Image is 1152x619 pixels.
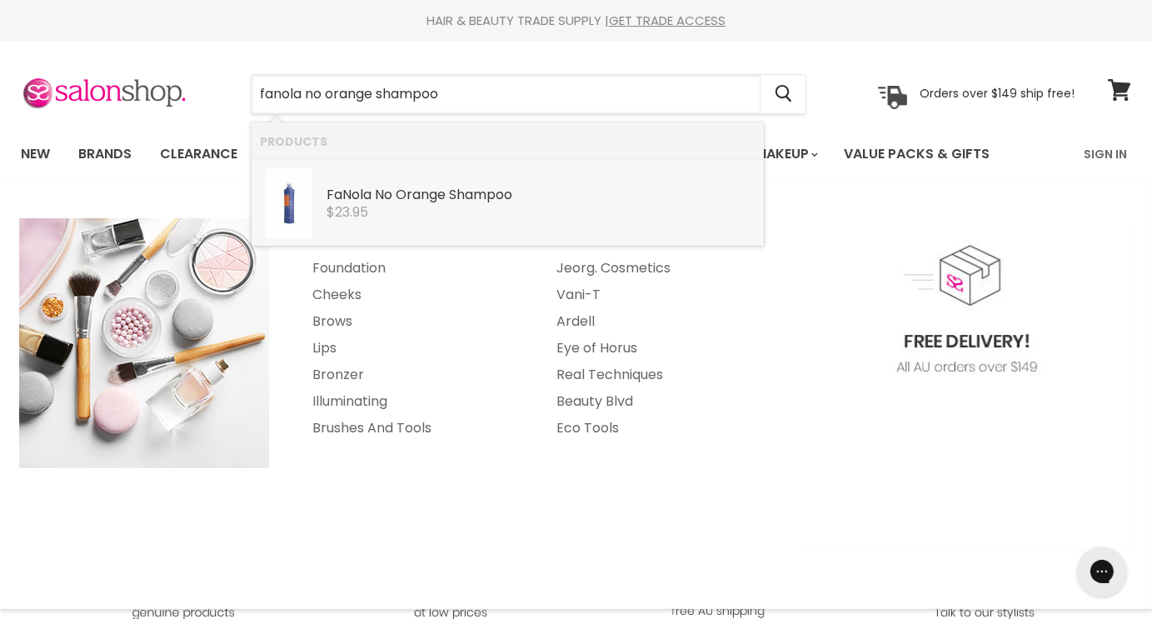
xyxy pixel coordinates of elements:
[742,137,828,172] a: Makeup
[609,12,726,29] a: GET TRADE ACCESS
[147,137,250,172] a: Clearance
[536,255,778,442] ul: Main menu
[292,255,533,442] ul: Main menu
[536,388,778,415] a: Beauty Blvd
[375,185,392,204] b: No
[8,137,62,172] a: New
[920,86,1075,101] p: Orders over $149 ship free!
[66,137,144,172] a: Brands
[292,308,533,335] a: Brows
[292,415,533,442] a: Brushes And Tools
[252,160,764,246] li: Products: Fanola No Orange Shampoo
[536,308,778,335] a: Ardell
[292,282,533,308] a: Cheeks
[536,255,778,282] a: Jeorg. Cosmetics
[266,168,312,238] img: F96417_200x.jpg
[327,202,368,222] span: $23.95
[536,282,778,308] a: Vani-T
[1074,137,1137,172] a: Sign In
[536,415,778,442] a: Eco Tools
[536,335,778,362] a: Eye of Horus
[327,185,372,204] b: Fa la
[292,362,533,388] a: Bronzer
[8,130,1038,178] ul: Main menu
[292,255,533,282] a: Foundation
[252,122,764,160] li: Products
[831,137,1002,172] a: Value Packs & Gifts
[396,185,446,204] b: Orange
[536,362,778,388] a: Real Techniques
[342,185,360,204] b: No
[252,75,761,113] input: Search
[449,185,512,204] b: Shampoo
[1069,541,1135,602] iframe: Gorgias live chat messenger
[292,388,533,415] a: Illuminating
[761,75,805,113] button: Search
[251,74,806,114] form: Product
[292,335,533,362] a: Lips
